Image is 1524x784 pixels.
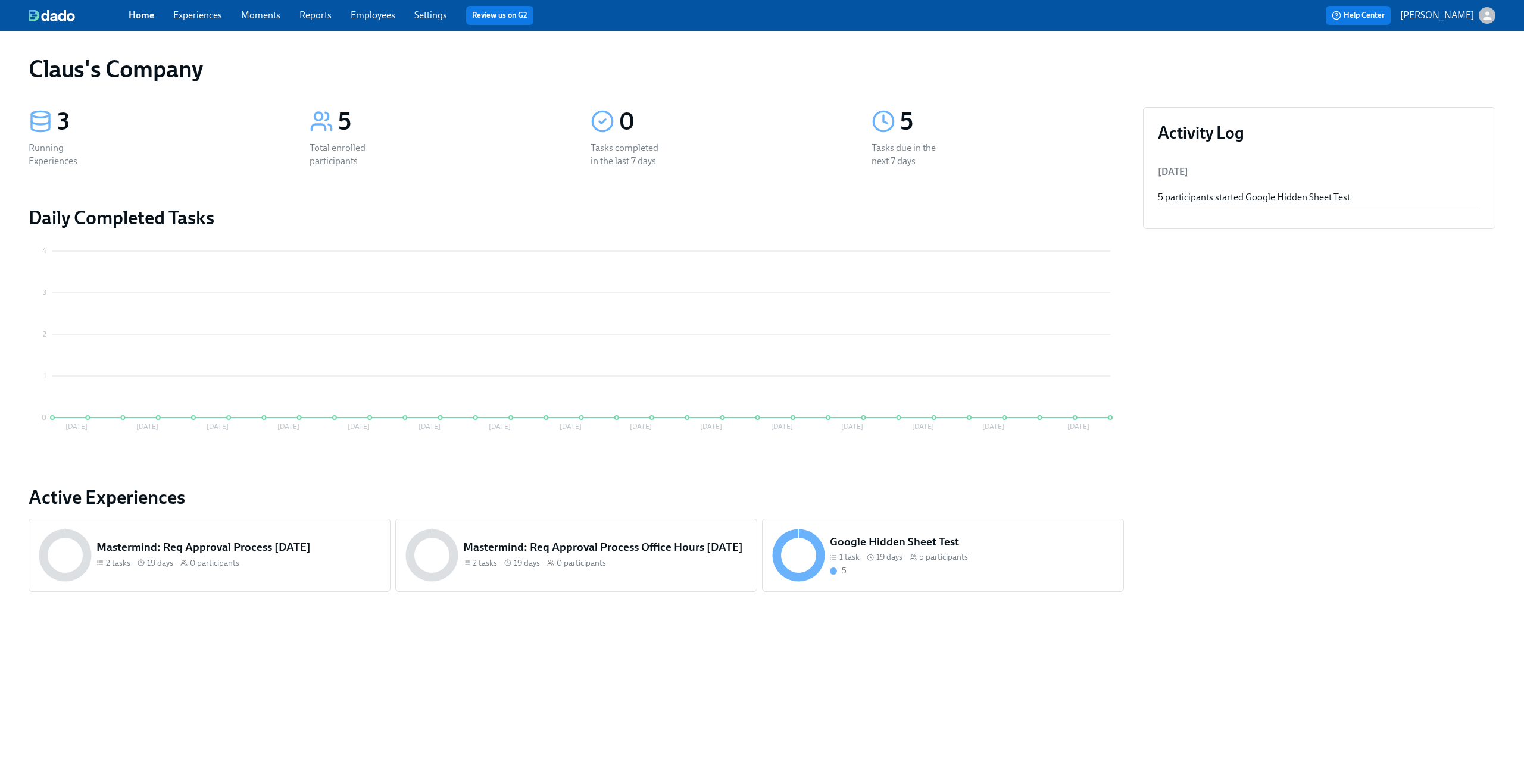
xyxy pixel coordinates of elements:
[591,142,667,168] div: Tasks completed in the last 7 days
[136,422,158,431] tspan: [DATE]
[912,422,934,431] tspan: [DATE]
[299,10,332,21] a: Reports
[57,107,281,137] div: 3
[489,422,511,431] tspan: [DATE]
[190,557,239,569] span: 0 participants
[42,413,46,422] tspan: 0
[466,6,533,25] button: Review us on G2
[414,10,447,21] a: Settings
[841,422,863,431] tspan: [DATE]
[900,107,1124,137] div: 5
[395,519,757,592] a: Mastermind: Req Approval Process Office Hours [DATE]2 tasks 19 days0 participants
[65,422,88,431] tspan: [DATE]
[29,55,203,83] h1: Claus's Company
[560,422,582,431] tspan: [DATE]
[876,551,902,563] span: 19 days
[762,519,1124,592] a: Google Hidden Sheet Test1 task 19 days5 participants5
[43,330,46,338] tspan: 2
[42,247,46,255] tspan: 4
[463,540,747,555] h5: Mastermind: Req Approval Process Office Hours [DATE]
[277,422,299,431] tspan: [DATE]
[830,534,1114,550] h5: Google Hidden Sheet Test
[147,557,173,569] span: 19 days
[872,142,948,168] div: Tasks due in the next 7 days
[1326,6,1391,25] button: Help Center
[619,107,843,137] div: 0
[29,10,75,21] img: dado
[338,107,562,137] div: 5
[630,422,652,431] tspan: [DATE]
[207,422,229,431] tspan: [DATE]
[1400,9,1474,22] p: [PERSON_NAME]
[982,422,1004,431] tspan: [DATE]
[1400,7,1495,24] button: [PERSON_NAME]
[106,557,130,569] span: 2 tasks
[351,10,395,21] a: Employees
[473,557,497,569] span: 2 tasks
[514,557,540,569] span: 19 days
[419,422,441,431] tspan: [DATE]
[830,565,847,576] div: On time with open tasks
[43,372,46,380] tspan: 1
[472,10,527,21] a: Review us on G2
[173,10,222,21] a: Experiences
[29,10,129,21] a: dado
[771,422,793,431] tspan: [DATE]
[1158,191,1481,204] div: 5 participants started Google Hidden Sheet Test
[1158,166,1188,177] span: [DATE]
[1158,122,1481,143] h3: Activity Log
[348,422,370,431] tspan: [DATE]
[919,551,968,563] span: 5 participants
[29,519,391,592] a: Mastermind: Req Approval Process [DATE]2 tasks 19 days0 participants
[241,10,280,21] a: Moments
[43,288,46,297] tspan: 3
[96,540,380,555] h5: Mastermind: Req Approval Process [DATE]
[839,551,860,563] span: 1 task
[29,485,1124,509] a: Active Experiences
[700,422,722,431] tspan: [DATE]
[842,565,847,576] div: 5
[29,206,1124,230] h2: Daily Completed Tasks
[557,557,606,569] span: 0 participants
[1067,422,1089,431] tspan: [DATE]
[1332,10,1385,21] span: Help Center
[129,10,154,21] a: Home
[29,142,105,168] div: Running Experiences
[310,142,386,168] div: Total enrolled participants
